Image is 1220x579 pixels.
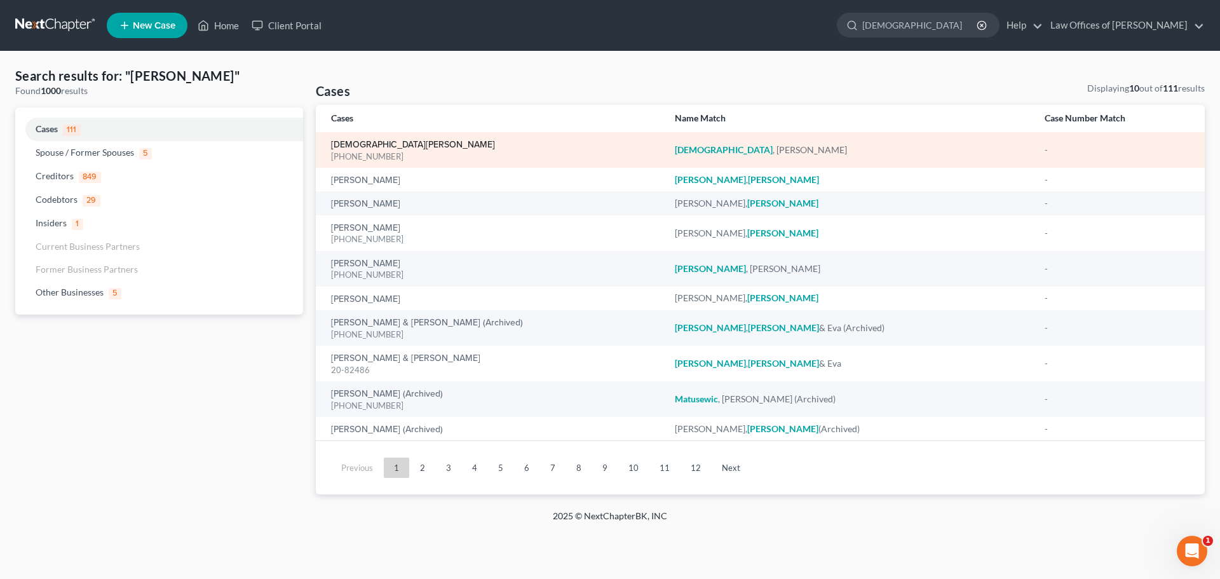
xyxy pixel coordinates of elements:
[675,357,1024,370] div: , & Eva
[1045,144,1189,156] div: -
[675,358,746,369] em: [PERSON_NAME]
[245,14,328,37] a: Client Portal
[649,458,680,478] a: 11
[675,393,718,404] em: Matusewic
[747,198,818,208] em: [PERSON_NAME]
[748,322,819,333] em: [PERSON_NAME]
[1045,393,1189,405] div: -
[15,258,303,281] a: Former Business Partners
[1129,83,1139,93] strong: 10
[36,264,138,275] span: Former Business Partners
[36,287,104,297] span: Other Businesses
[36,194,78,205] span: Codebtors
[748,174,819,185] em: [PERSON_NAME]
[675,144,1024,156] div: , [PERSON_NAME]
[384,458,409,478] a: 1
[36,170,74,181] span: Creditors
[1034,105,1205,132] th: Case Number Match
[1045,262,1189,275] div: -
[1045,227,1189,240] div: -
[747,423,818,434] em: [PERSON_NAME]
[675,292,1024,304] div: [PERSON_NAME],
[15,235,303,258] a: Current Business Partners
[331,295,400,304] a: [PERSON_NAME]
[675,227,1024,240] div: [PERSON_NAME],
[15,165,303,188] a: Creditors849
[1000,14,1043,37] a: Help
[331,151,654,163] div: [PHONE_NUMBER]
[665,105,1034,132] th: Name Match
[747,228,818,238] em: [PERSON_NAME]
[1045,197,1189,210] div: -
[1177,536,1207,566] iframe: Intercom live chat
[1087,82,1205,95] div: Displaying out of results
[248,510,972,533] div: 2025 © NextChapterBK, INC
[1044,14,1204,37] a: Law Offices of [PERSON_NAME]
[316,82,350,100] h4: Cases
[675,322,1024,334] div: , & Eva (Archived)
[15,188,303,212] a: Codebtors29
[1045,423,1189,435] div: -
[72,219,83,230] span: 1
[862,13,979,37] input: Search by name...
[41,85,61,96] strong: 1000
[681,458,711,478] a: 12
[675,393,1024,405] div: , [PERSON_NAME] (Archived)
[331,140,495,149] a: [DEMOGRAPHIC_DATA][PERSON_NAME]
[79,172,101,183] span: 849
[514,458,539,478] a: 6
[748,358,819,369] em: [PERSON_NAME]
[540,458,566,478] a: 7
[83,195,100,207] span: 29
[331,176,400,185] a: [PERSON_NAME]
[675,197,1024,210] div: [PERSON_NAME],
[675,262,1024,275] div: , [PERSON_NAME]
[592,458,618,478] a: 9
[331,425,443,434] a: [PERSON_NAME] (Archived)
[618,458,649,478] a: 10
[747,292,818,303] em: [PERSON_NAME]
[133,21,175,31] span: New Case
[675,174,746,185] em: [PERSON_NAME]
[331,259,400,268] a: [PERSON_NAME]
[331,364,654,376] div: 20-82486
[36,123,58,134] span: Cases
[675,144,773,155] em: [DEMOGRAPHIC_DATA]
[331,269,654,281] div: [PHONE_NUMBER]
[462,458,487,478] a: 4
[1045,174,1189,186] div: -
[15,118,303,141] a: Cases111
[1045,357,1189,370] div: -
[331,354,480,363] a: [PERSON_NAME] & [PERSON_NAME]
[63,125,81,136] span: 111
[675,263,746,274] em: [PERSON_NAME]
[675,322,746,333] em: [PERSON_NAME]
[1045,322,1189,334] div: -
[15,141,303,165] a: Spouse / Former Spouses5
[36,241,140,252] span: Current Business Partners
[436,458,461,478] a: 3
[15,212,303,235] a: Insiders1
[36,217,67,228] span: Insiders
[331,329,654,341] div: [PHONE_NUMBER]
[15,281,303,304] a: Other Businesses5
[331,400,654,412] div: [PHONE_NUMBER]
[331,318,523,327] a: [PERSON_NAME] & [PERSON_NAME] (Archived)
[316,105,665,132] th: Cases
[139,148,152,160] span: 5
[331,224,400,233] a: [PERSON_NAME]
[331,200,400,208] a: [PERSON_NAME]
[712,458,750,478] a: Next
[15,85,303,97] div: Found results
[36,147,134,158] span: Spouse / Former Spouses
[675,174,1024,186] div: ,
[15,67,303,85] h4: Search results for: "[PERSON_NAME]"
[1045,292,1189,304] div: -
[1203,536,1213,546] span: 1
[109,288,121,299] span: 5
[331,233,654,245] div: [PHONE_NUMBER]
[1163,83,1178,93] strong: 111
[331,390,443,398] a: [PERSON_NAME] (Archived)
[675,423,1024,435] div: [PERSON_NAME], (Archived)
[488,458,513,478] a: 5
